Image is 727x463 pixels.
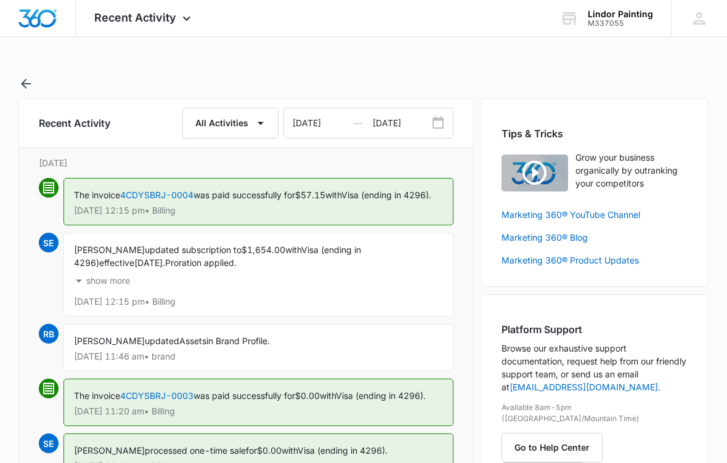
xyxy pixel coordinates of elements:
button: All Activities [182,108,278,139]
div: Date Range Input Group [283,108,453,139]
span: $1,654.00 [242,244,285,255]
p: [DATE] 11:20 am • Billing [74,407,443,416]
p: Browse our exhaustive support documentation, request help from our friendly support team, or send... [502,342,689,393]
span: Visa (ending in 4296). [341,190,431,200]
span: Visa (ending in 4296). [298,445,388,456]
span: Recent Activity [94,11,176,24]
span: — [354,108,362,138]
h6: Recent Activity [39,116,110,131]
div: account id [588,19,653,28]
span: processed one-time sale [145,445,246,456]
a: [EMAIL_ADDRESS][DOMAIN_NAME] [510,382,658,392]
span: [PERSON_NAME] [74,445,145,456]
span: with [325,190,341,200]
input: Date Range To [373,108,453,138]
a: Go to Help Center [502,442,610,453]
span: with [320,390,336,401]
p: Available 8am-5pm ([GEOGRAPHIC_DATA]/Mountain Time) [502,402,689,424]
a: Marketing 360® Product Updates [502,254,689,267]
a: 4CDYSBRJ-0003 [120,390,193,401]
img: Quick Overview Video [502,155,568,191]
span: with [282,445,298,456]
span: for [246,445,257,456]
span: effective [99,257,134,268]
a: Marketing 360® Blog [502,231,689,244]
span: The invoice [74,390,120,401]
span: [DATE]. [134,257,165,268]
p: [DATE] 11:46 am • brand [74,352,443,361]
h2: Platform Support [502,322,689,337]
span: [PERSON_NAME] [74,336,145,346]
span: [PERSON_NAME] [74,244,145,255]
span: updated [145,336,179,346]
p: show more [86,276,130,285]
span: in Brand Profile. [206,336,270,346]
span: SE [39,233,59,252]
span: was paid successfully for [193,390,295,401]
span: The invoice [74,190,120,200]
button: show more [74,269,130,292]
p: [DATE] 12:15 pm • Billing [74,206,443,215]
span: SE [39,433,59,453]
a: 4CDYSBRJ-0004 [120,190,193,200]
h2: Tips & Tricks [502,126,689,141]
input: Date Range From [284,108,373,138]
span: RB [39,324,59,344]
span: Proration applied. [165,257,237,268]
div: account name [588,9,653,19]
button: Go to Help Center [502,433,603,462]
span: Assets [179,336,206,346]
span: with [285,244,301,255]
a: Marketing 360® YouTube Channel [502,208,689,221]
p: Grow your business organically by outranking your competitors [575,151,689,190]
p: [DATE] 12:15 pm • Billing [74,297,443,306]
span: $0.00 [295,390,320,401]
span: $0.00 [257,445,282,456]
span: updated subscription to [145,244,242,255]
span: Visa (ending in 4296). [336,390,426,401]
span: $57.15 [295,190,325,200]
p: [DATE] [39,156,453,169]
span: was paid successfully for [193,190,295,200]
